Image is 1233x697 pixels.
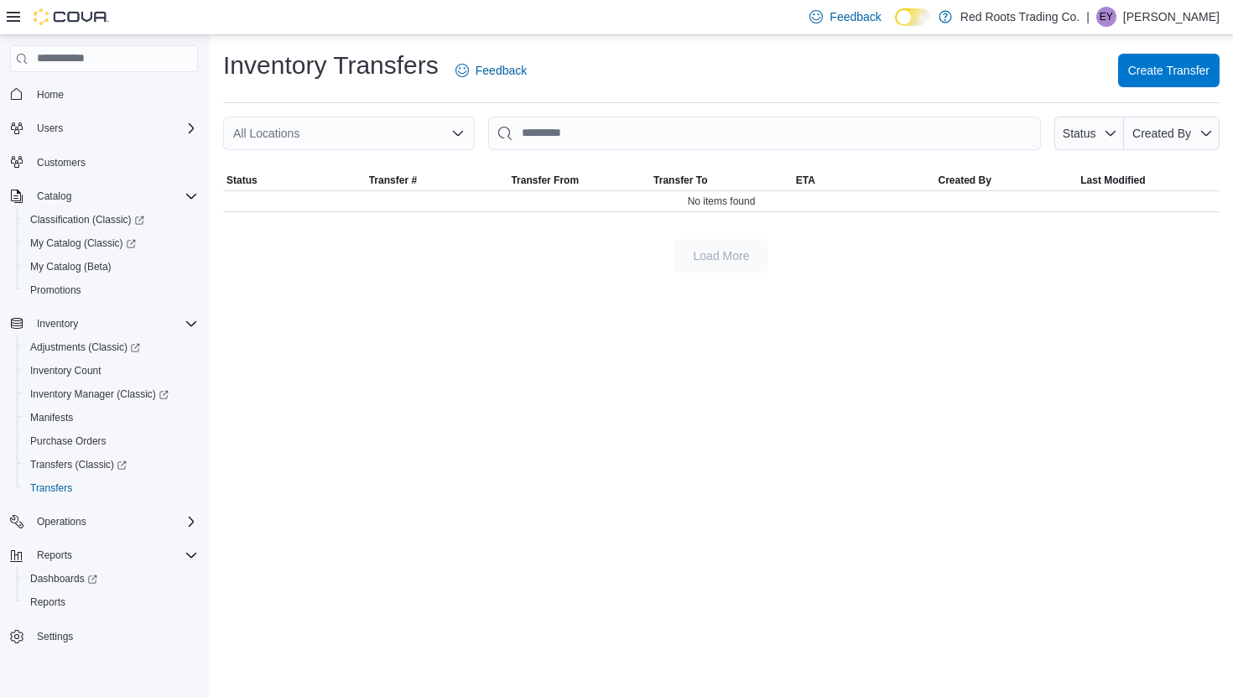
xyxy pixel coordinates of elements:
[30,411,73,424] span: Manifests
[511,174,579,187] span: Transfer From
[30,152,198,173] span: Customers
[674,239,768,273] button: Load More
[23,569,104,589] a: Dashboards
[1063,127,1096,140] span: Status
[17,453,205,476] a: Transfers (Classic)
[1132,127,1191,140] span: Created By
[30,118,198,138] span: Users
[30,213,144,226] span: Classification (Classic)
[23,408,80,428] a: Manifests
[30,314,198,334] span: Inventory
[37,515,86,528] span: Operations
[30,85,70,105] a: Home
[30,186,198,206] span: Catalog
[23,361,198,381] span: Inventory Count
[23,431,113,451] a: Purchase Orders
[17,476,205,500] button: Transfers
[1096,7,1116,27] div: Eden Yohannes
[1086,7,1090,27] p: |
[650,170,793,190] button: Transfer To
[3,185,205,208] button: Catalog
[23,337,198,357] span: Adjustments (Classic)
[23,592,198,612] span: Reports
[34,8,109,25] img: Cova
[17,382,205,406] a: Inventory Manager (Classic)
[30,434,107,448] span: Purchase Orders
[23,280,198,300] span: Promotions
[1118,54,1220,87] button: Create Transfer
[793,170,935,190] button: ETA
[17,255,205,278] button: My Catalog (Beta)
[30,118,70,138] button: Users
[1128,62,1210,79] span: Create Transfer
[1054,117,1124,150] button: Status
[17,359,205,382] button: Inventory Count
[17,231,205,255] a: My Catalog (Classic)
[30,84,198,105] span: Home
[37,190,71,203] span: Catalog
[939,174,991,187] span: Created By
[30,314,85,334] button: Inventory
[30,186,78,206] button: Catalog
[30,237,136,250] span: My Catalog (Classic)
[30,596,65,609] span: Reports
[895,26,896,27] span: Dark Mode
[37,317,78,330] span: Inventory
[653,174,707,187] span: Transfer To
[1124,117,1220,150] button: Created By
[30,626,198,647] span: Settings
[23,384,198,404] span: Inventory Manager (Classic)
[30,260,112,273] span: My Catalog (Beta)
[3,544,205,567] button: Reports
[507,170,650,190] button: Transfer From
[30,512,198,532] span: Operations
[30,283,81,297] span: Promotions
[3,312,205,335] button: Inventory
[451,127,465,140] button: Open list of options
[1100,7,1113,27] span: EY
[3,150,205,174] button: Customers
[30,364,101,377] span: Inventory Count
[449,54,533,87] a: Feedback
[23,210,151,230] a: Classification (Classic)
[226,174,258,187] span: Status
[23,455,133,475] a: Transfers (Classic)
[476,62,527,79] span: Feedback
[30,153,92,173] a: Customers
[30,545,198,565] span: Reports
[1080,174,1145,187] span: Last Modified
[23,384,175,404] a: Inventory Manager (Classic)
[10,75,198,693] nav: Complex example
[694,247,750,264] span: Load More
[30,512,93,532] button: Operations
[369,174,417,187] span: Transfer #
[17,208,205,231] a: Classification (Classic)
[23,233,143,253] a: My Catalog (Classic)
[30,572,97,585] span: Dashboards
[23,408,198,428] span: Manifests
[895,8,930,26] input: Dark Mode
[37,122,63,135] span: Users
[3,510,205,533] button: Operations
[1123,7,1220,27] p: [PERSON_NAME]
[17,278,205,302] button: Promotions
[830,8,881,25] span: Feedback
[17,429,205,453] button: Purchase Orders
[1077,170,1220,190] button: Last Modified
[17,590,205,614] button: Reports
[30,388,169,401] span: Inventory Manager (Classic)
[30,545,79,565] button: Reports
[935,170,1078,190] button: Created By
[17,406,205,429] button: Manifests
[3,624,205,648] button: Settings
[796,174,815,187] span: ETA
[960,7,1080,27] p: Red Roots Trading Co.
[23,257,198,277] span: My Catalog (Beta)
[37,156,86,169] span: Customers
[488,117,1041,150] input: This is a search bar. After typing your query, hit enter to filter the results lower in the page.
[17,335,205,359] a: Adjustments (Classic)
[3,117,205,140] button: Users
[23,569,198,589] span: Dashboards
[3,82,205,107] button: Home
[23,280,88,300] a: Promotions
